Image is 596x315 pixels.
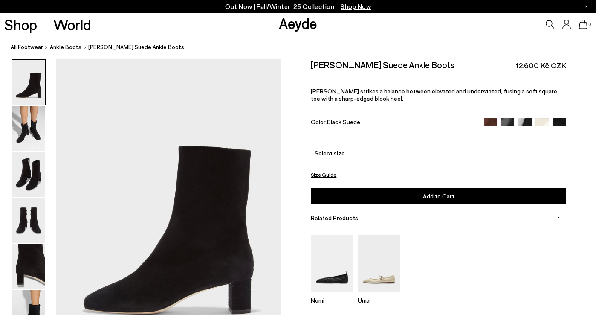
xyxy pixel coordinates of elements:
img: Millie Suede Ankle Boots - Image 3 [12,152,45,197]
span: Navigate to /collections/new-in [341,3,371,10]
button: Size Guide [311,169,336,180]
span: ankle boots [50,44,81,50]
p: [PERSON_NAME] strikes a balance between elevated and understated, fusing a soft square toe with a... [311,87,566,102]
span: 12.600 Kč CZK [516,60,566,71]
img: svg%3E [558,152,562,157]
a: Aeyde [279,14,317,32]
img: Millie Suede Ankle Boots - Image 4 [12,198,45,243]
span: Black Suede [327,118,360,125]
span: [PERSON_NAME] Suede Ankle Boots [88,43,184,52]
a: World [53,17,91,32]
p: Uma [358,297,400,304]
a: 0 [579,20,587,29]
img: svg%3E [557,216,561,220]
span: 0 [587,22,592,27]
a: Shop [4,17,37,32]
img: Millie Suede Ankle Boots - Image 5 [12,244,45,289]
span: Add to Cart [423,192,454,200]
nav: breadcrumb [11,36,596,59]
span: Related Products [311,214,358,222]
a: Nomi Ruched Flats Nomi [311,286,353,304]
span: Select size [315,149,345,157]
img: Millie Suede Ankle Boots - Image 2 [12,106,45,151]
img: Uma Mary-Jane Flats [358,235,400,292]
button: Add to Cart [311,188,566,204]
a: All Footwear [11,43,43,52]
a: Uma Mary-Jane Flats Uma [358,286,400,304]
a: ankle boots [50,43,81,52]
h2: [PERSON_NAME] Suede Ankle Boots [311,59,455,70]
div: Color: [311,118,475,128]
img: Millie Suede Ankle Boots - Image 1 [12,60,45,105]
img: Nomi Ruched Flats [311,235,353,292]
p: Nomi [311,297,353,304]
p: Out Now | Fall/Winter ‘25 Collection [225,1,371,12]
